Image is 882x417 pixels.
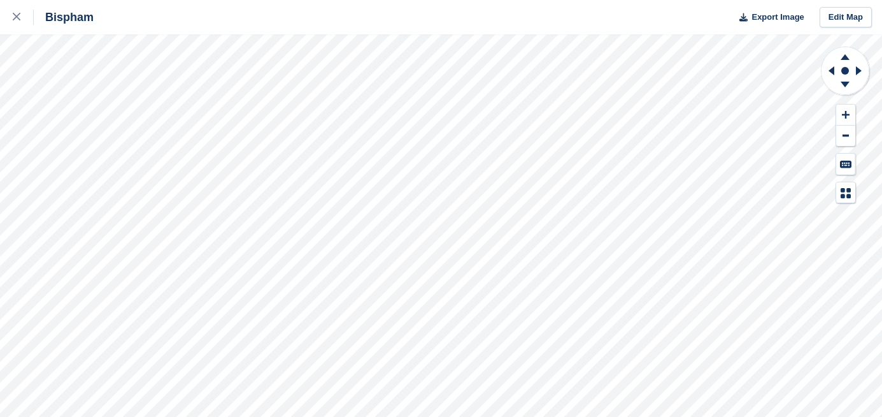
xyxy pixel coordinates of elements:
button: Zoom Out [836,126,855,147]
a: Edit Map [820,7,872,28]
button: Export Image [732,7,804,28]
button: Map Legend [836,182,855,203]
button: Keyboard Shortcuts [836,154,855,175]
div: Bispham [34,10,94,25]
span: Export Image [751,11,804,24]
button: Zoom In [836,105,855,126]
